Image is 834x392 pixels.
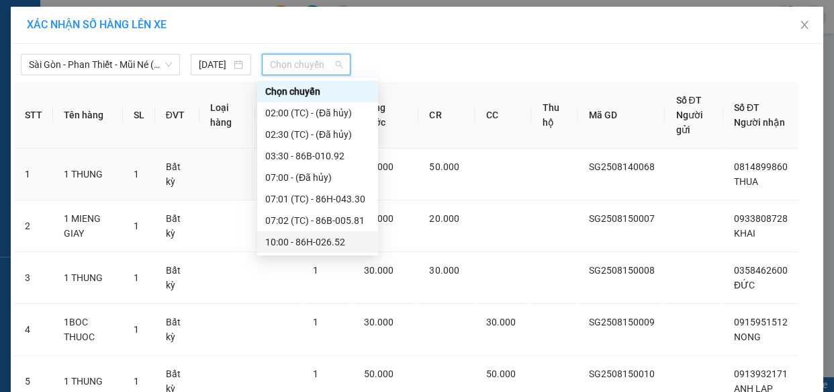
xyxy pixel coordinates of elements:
[265,127,370,142] div: 02:30 (TC) - (Đã hủy)
[265,84,370,99] div: Chọn chuyến
[134,272,139,283] span: 1
[364,368,393,379] span: 50.000
[53,149,123,200] td: 1 THUNG
[734,280,755,290] span: ĐỨC
[676,95,701,106] span: Số ĐT
[734,265,788,276] span: 0358462600
[53,200,123,252] td: 1 MIENG GIAY
[577,82,665,149] th: Mã GD
[734,331,761,342] span: NONG
[123,82,155,149] th: SL
[676,110,702,135] span: Người gửi
[53,304,123,356] td: 1BOC THUOC
[17,87,76,150] b: [PERSON_NAME]
[199,57,231,72] input: 15/08/2025
[531,82,577,149] th: Thu hộ
[14,149,53,200] td: 1
[134,376,139,387] span: 1
[265,170,370,185] div: 07:00 - (Đã hủy)
[155,304,200,356] td: Bất kỳ
[588,213,654,224] span: SG2508150007
[313,317,318,327] span: 1
[475,82,531,149] th: CC
[734,161,788,172] span: 0814899860
[734,117,785,128] span: Người nhận
[364,317,393,327] span: 30.000
[418,82,475,149] th: CR
[155,200,200,252] td: Bất kỳ
[113,51,185,62] b: [DOMAIN_NAME]
[87,19,129,129] b: BIÊN NHẬN GỬI HÀNG HÓA
[146,17,178,49] img: logo.jpg
[429,161,459,172] span: 50.000
[734,102,759,113] span: Số ĐT
[588,368,654,379] span: SG2508150010
[429,265,459,276] span: 30.000
[364,213,393,224] span: 20.000
[734,213,788,224] span: 0933808728
[734,368,788,379] span: 0913932171
[155,82,200,149] th: ĐVT
[588,161,654,172] span: SG2508140068
[588,317,654,327] span: SG2508150009
[113,64,185,81] li: (c) 2017
[265,149,370,163] div: 03:30 - 86B-010.92
[364,265,393,276] span: 30.000
[265,192,370,206] div: 07:01 (TC) - 86H-043.30
[265,235,370,249] div: 10:00 - 86H-026.52
[799,19,810,30] span: close
[265,106,370,120] div: 02:00 (TC) - (Đã hủy)
[786,7,823,44] button: Close
[14,252,53,304] td: 3
[485,368,515,379] span: 50.000
[257,81,378,102] div: Chọn chuyến
[155,252,200,304] td: Bất kỳ
[734,317,788,327] span: 0915951512
[265,213,370,228] div: 07:02 (TC) - 86B-005.81
[14,82,53,149] th: STT
[429,213,459,224] span: 20.000
[29,54,172,75] span: Sài Gòn - Phan Thiết - Mũi Né (CT Km14)
[53,82,123,149] th: Tên hàng
[134,169,139,180] span: 1
[588,265,654,276] span: SG2508150008
[199,82,255,149] th: Loại hàng
[155,149,200,200] td: Bất kỳ
[255,82,302,149] th: Ghi chú
[734,176,758,187] span: THUA
[485,317,515,327] span: 30.000
[313,368,318,379] span: 1
[734,228,755,239] span: KHAI
[353,82,419,149] th: Tổng cước
[134,324,139,335] span: 1
[364,161,393,172] span: 50.000
[313,265,318,276] span: 1
[134,221,139,231] span: 1
[270,54,342,75] span: Chọn chuyến
[53,252,123,304] td: 1 THUNG
[14,304,53,356] td: 4
[27,18,167,31] span: XÁC NHẬN SỐ HÀNG LÊN XE
[14,200,53,252] td: 2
